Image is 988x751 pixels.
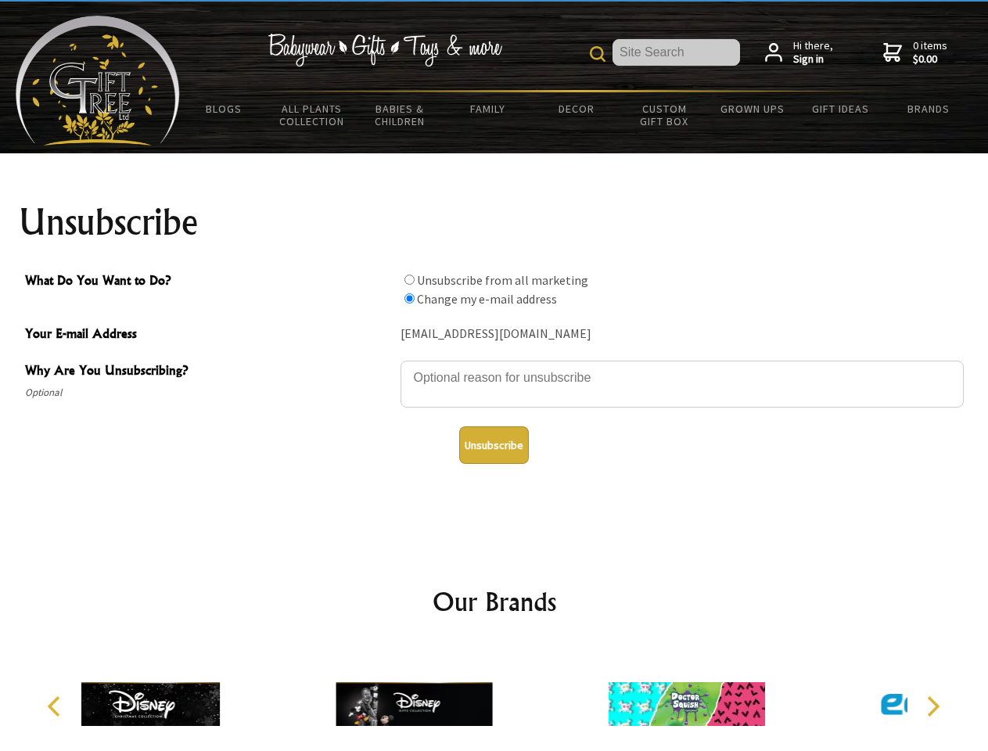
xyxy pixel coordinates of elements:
[620,92,709,138] a: Custom Gift Box
[25,271,393,293] span: What Do You Want to Do?
[180,92,268,125] a: BLOGS
[39,689,74,724] button: Previous
[268,34,502,66] img: Babywear - Gifts - Toys & more
[31,583,957,620] h2: Our Brands
[915,689,950,724] button: Next
[793,52,833,66] strong: Sign in
[765,39,833,66] a: Hi there,Sign in
[793,39,833,66] span: Hi there,
[913,38,947,66] span: 0 items
[16,16,180,146] img: Babyware - Gifts - Toys and more...
[356,92,444,138] a: Babies & Children
[417,272,588,288] label: Unsubscribe from all marketing
[913,52,947,66] strong: $0.00
[401,361,964,408] textarea: Why Are You Unsubscribing?
[708,92,796,125] a: Grown Ups
[25,324,393,347] span: Your E-mail Address
[885,92,973,125] a: Brands
[25,361,393,383] span: Why Are You Unsubscribing?
[25,383,393,402] span: Optional
[613,39,740,66] input: Site Search
[590,46,605,62] img: product search
[796,92,885,125] a: Gift Ideas
[459,426,529,464] button: Unsubscribe
[19,203,970,241] h1: Unsubscribe
[401,322,964,347] div: [EMAIL_ADDRESS][DOMAIN_NAME]
[404,293,415,304] input: What Do You Want to Do?
[404,275,415,285] input: What Do You Want to Do?
[883,39,947,66] a: 0 items$0.00
[444,92,533,125] a: Family
[417,291,557,307] label: Change my e-mail address
[532,92,620,125] a: Decor
[268,92,357,138] a: All Plants Collection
